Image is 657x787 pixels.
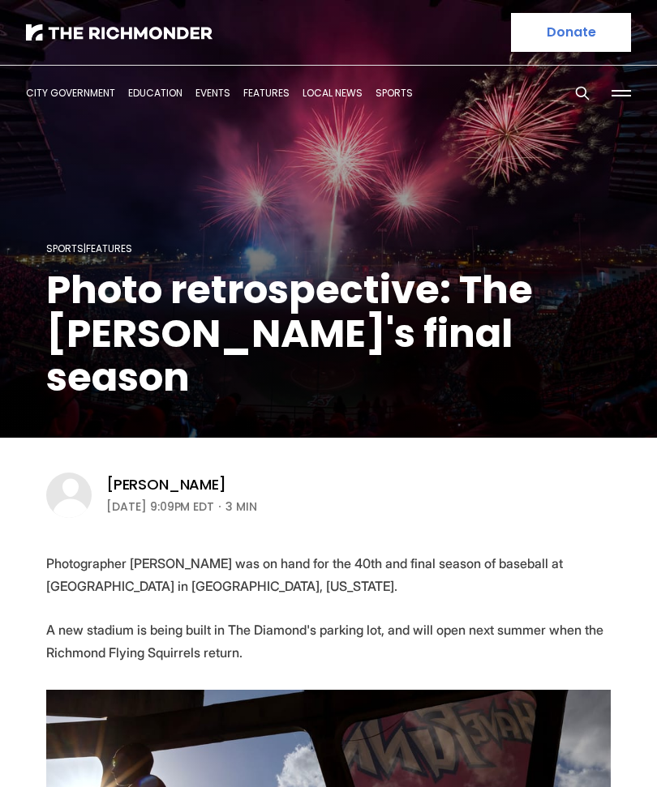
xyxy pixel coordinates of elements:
[195,86,230,100] a: Events
[106,497,214,516] time: [DATE] 9:09PM EDT
[46,239,611,259] div: |
[251,708,657,787] iframe: portal-trigger
[46,268,611,400] h1: Photo retrospective: The [PERSON_NAME]'s final season
[86,242,132,255] a: Features
[303,86,363,100] a: Local News
[128,86,182,100] a: Education
[46,242,84,255] a: Sports
[225,497,257,516] span: 3 min
[26,86,115,100] a: City Government
[46,552,611,597] p: Photographer [PERSON_NAME] was on hand for the 40th and final season of baseball at [GEOGRAPHIC_D...
[243,86,290,100] a: Features
[570,81,595,105] button: Search this site
[511,13,631,52] a: Donate
[376,86,413,100] a: Sports
[46,618,611,664] p: A new stadium is being built in The Diamond's parking lot, and will open next summer when the Ric...
[106,475,226,494] a: [PERSON_NAME]
[26,24,213,41] img: The Richmonder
